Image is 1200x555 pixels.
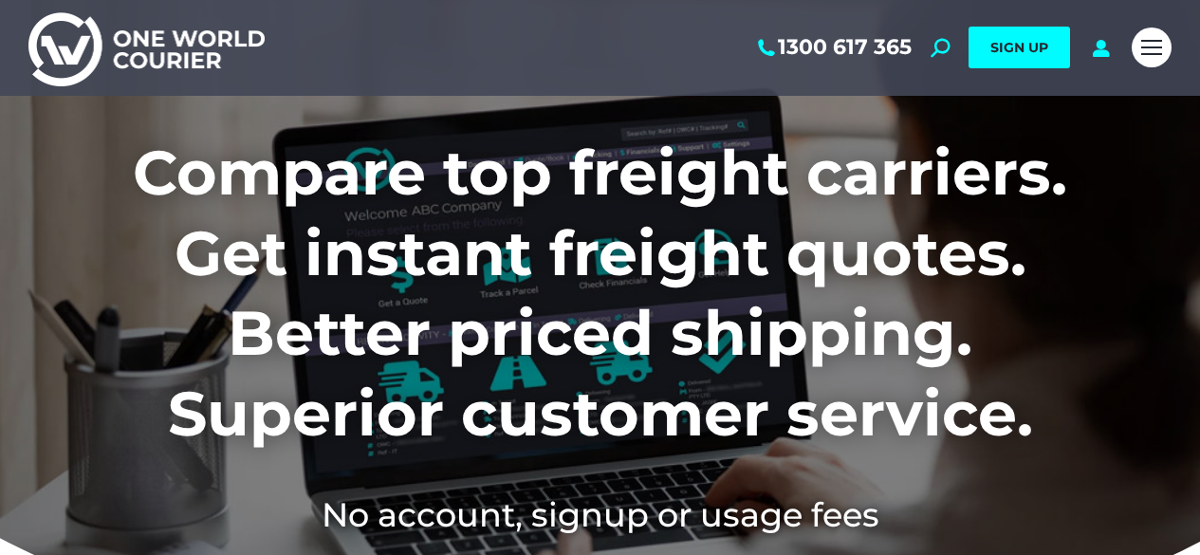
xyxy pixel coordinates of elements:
[754,35,912,60] a: 1300 617 365
[28,491,1172,538] h2: No account, signup or usage fees
[1132,28,1172,67] a: Mobile menu icon
[28,133,1172,453] h1: Compare top freight carriers. Get instant freight quotes. Better priced shipping. Superior custom...
[990,39,1048,56] span: SIGN UP
[28,9,265,86] img: One World Courier
[969,27,1070,68] a: SIGN UP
